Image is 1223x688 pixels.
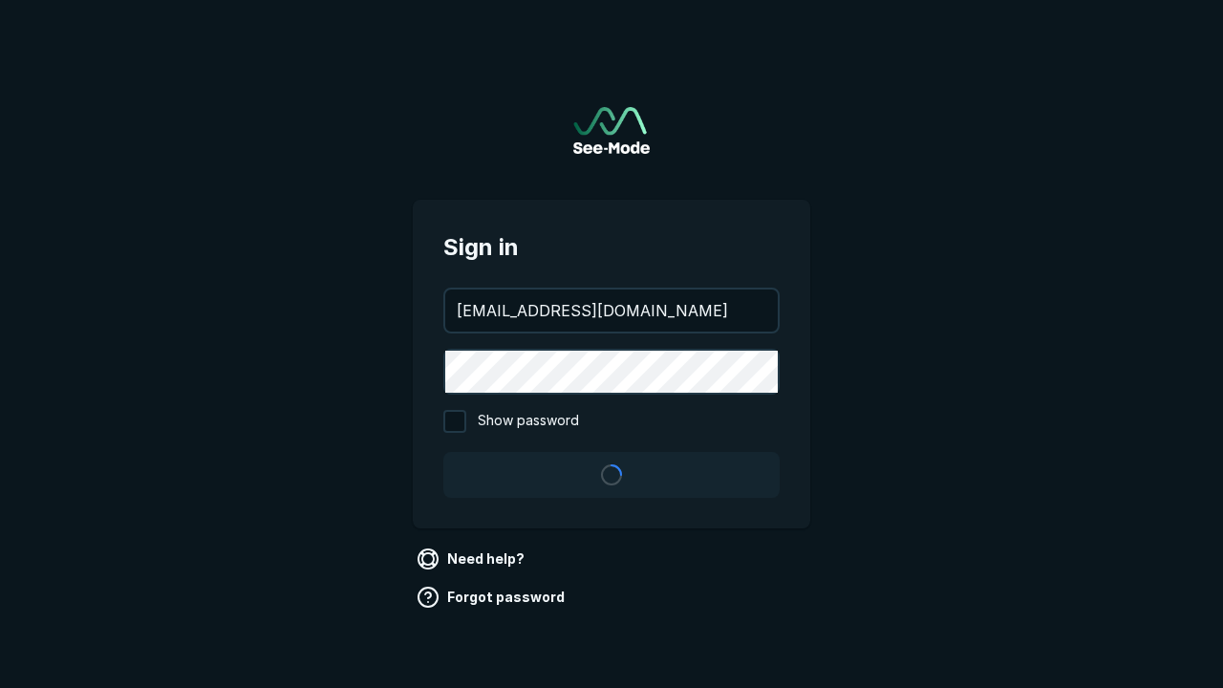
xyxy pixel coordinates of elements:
img: See-Mode Logo [573,107,650,154]
input: your@email.com [445,290,778,332]
span: Show password [478,410,579,433]
span: Sign in [443,230,780,265]
a: Go to sign in [573,107,650,154]
a: Forgot password [413,582,572,613]
a: Need help? [413,544,532,574]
